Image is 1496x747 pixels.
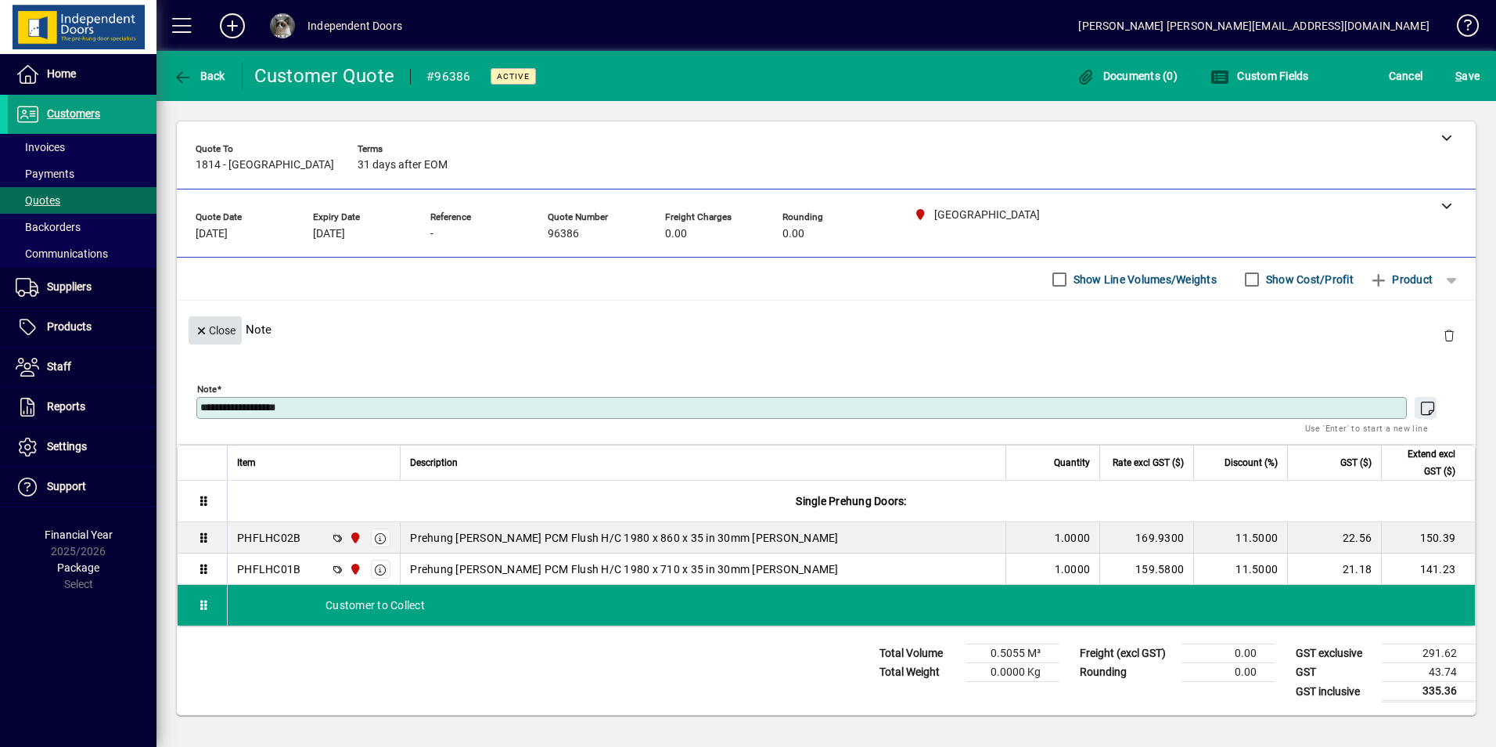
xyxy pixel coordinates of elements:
[426,64,471,89] div: #96386
[345,561,363,578] span: Christchurch
[430,228,433,240] span: -
[1210,70,1309,82] span: Custom Fields
[966,644,1059,663] td: 0.5055 M³
[1445,3,1476,54] a: Knowledge Base
[410,530,838,546] span: Prehung [PERSON_NAME] PCM Flush H/C 1980 x 860 x 35 in 30mm [PERSON_NAME]
[8,428,156,467] a: Settings
[1305,419,1428,437] mat-hint: Use 'Enter' to start a new line
[156,62,243,90] app-page-header-button: Back
[313,228,345,240] span: [DATE]
[47,480,86,493] span: Support
[16,194,60,207] span: Quotes
[665,228,687,240] span: 0.00
[1113,454,1184,471] span: Rate excl GST ($)
[228,585,1475,626] div: Customer to Collect
[1288,682,1382,702] td: GST inclusive
[8,308,156,347] a: Products
[16,141,65,153] span: Invoices
[8,240,156,267] a: Communications
[1361,265,1440,294] button: Product
[47,107,100,120] span: Customers
[1430,328,1468,342] app-page-header-button: Delete
[47,360,71,373] span: Staff
[1287,522,1381,554] td: 22.56
[195,318,236,344] span: Close
[1054,454,1090,471] span: Quantity
[237,561,300,577] div: PHFLHC01B
[1109,561,1184,577] div: 159.5800
[169,62,229,90] button: Back
[8,187,156,214] a: Quotes
[1430,316,1468,354] button: Delete
[1181,663,1275,682] td: 0.00
[1072,62,1181,90] button: Documents (0)
[1385,62,1427,90] button: Cancel
[1451,62,1483,90] button: Save
[1109,530,1184,546] div: 169.9300
[8,161,156,187] a: Payments
[8,55,156,94] a: Home
[1076,70,1178,82] span: Documents (0)
[1340,454,1372,471] span: GST ($)
[1181,644,1275,663] td: 0.00
[8,268,156,307] a: Suppliers
[1224,454,1278,471] span: Discount (%)
[8,467,156,507] a: Support
[1055,530,1091,546] span: 1.0000
[1381,554,1475,585] td: 141.23
[1381,522,1475,554] td: 150.39
[1455,63,1480,88] span: ave
[45,529,113,541] span: Financial Year
[307,13,402,38] div: Independent Doors
[196,159,334,171] span: 1814 - [GEOGRAPHIC_DATA]
[1207,62,1313,90] button: Custom Fields
[1078,13,1429,38] div: [PERSON_NAME] [PERSON_NAME][EMAIL_ADDRESS][DOMAIN_NAME]
[1287,554,1381,585] td: 21.18
[237,454,256,471] span: Item
[497,71,530,81] span: Active
[548,228,579,240] span: 96386
[1455,70,1462,82] span: S
[8,348,156,387] a: Staff
[173,70,225,82] span: Back
[966,663,1059,682] td: 0.0000 Kg
[196,228,228,240] span: [DATE]
[358,159,448,171] span: 31 days after EOM
[782,228,804,240] span: 0.00
[1070,272,1217,287] label: Show Line Volumes/Weights
[1369,267,1433,292] span: Product
[872,663,966,682] td: Total Weight
[189,316,242,345] button: Close
[254,63,395,88] div: Customer Quote
[228,481,1475,521] div: Single Prehung Doors:
[1382,682,1476,702] td: 335.36
[57,561,99,574] span: Package
[8,388,156,427] a: Reports
[185,323,246,337] app-page-header-button: Close
[872,644,966,663] td: Total Volume
[16,168,74,180] span: Payments
[47,67,76,80] span: Home
[1382,663,1476,682] td: 43.74
[1072,644,1181,663] td: Freight (excl GST)
[1288,663,1382,682] td: GST
[47,280,92,293] span: Suppliers
[197,384,217,395] mat-label: Note
[1391,446,1455,480] span: Extend excl GST ($)
[1263,272,1354,287] label: Show Cost/Profit
[16,221,81,233] span: Backorders
[237,530,300,546] div: PHFLHC02B
[1072,663,1181,682] td: Rounding
[8,134,156,161] a: Invoices
[257,12,307,40] button: Profile
[177,301,1476,358] div: Note
[410,561,838,577] span: Prehung [PERSON_NAME] PCM Flush H/C 1980 x 710 x 35 in 30mm [PERSON_NAME]
[207,12,257,40] button: Add
[47,440,87,453] span: Settings
[8,214,156,240] a: Backorders
[16,247,108,260] span: Communications
[345,529,363,547] span: Christchurch
[1288,644,1382,663] td: GST exclusive
[47,400,85,413] span: Reports
[1193,522,1287,554] td: 11.5000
